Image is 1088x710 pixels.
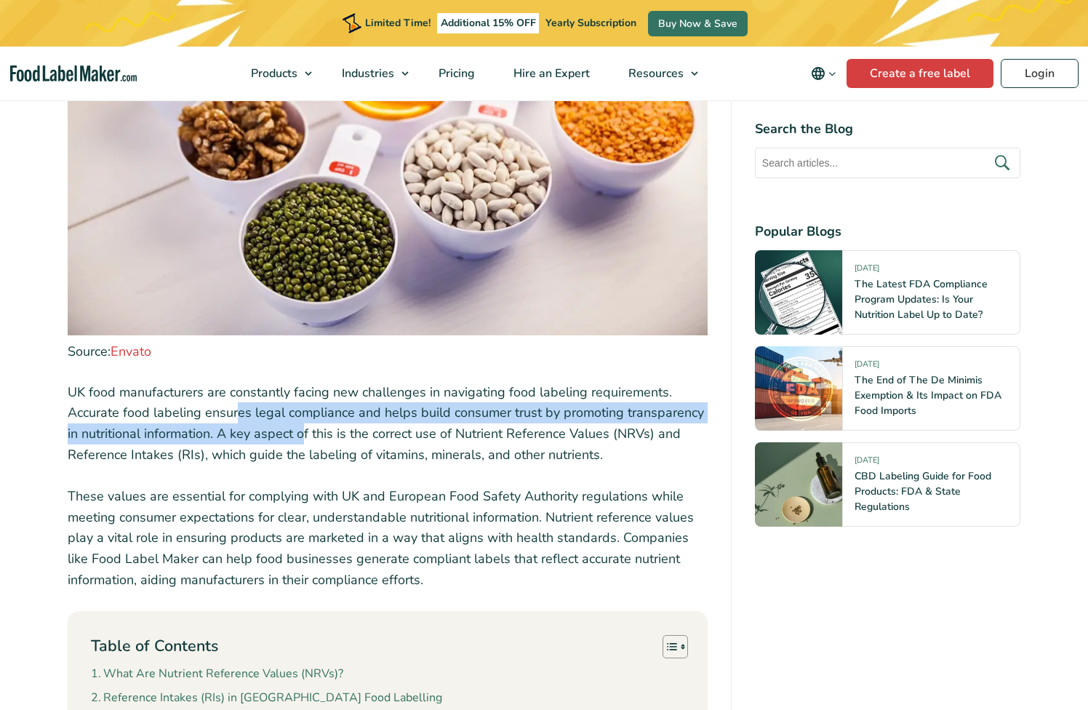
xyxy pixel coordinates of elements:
span: Limited Time! [365,16,431,30]
figcaption: Source: [68,342,708,362]
span: Additional 15% OFF [437,13,540,33]
a: Toggle Table of Content [652,634,684,659]
input: Search articles... [755,148,1020,178]
span: Products [247,65,299,81]
span: [DATE] [855,359,879,375]
a: Pricing [420,47,491,100]
span: [DATE] [855,263,879,279]
a: Create a free label [847,59,993,88]
a: Login [1001,59,1079,88]
button: Change language [801,59,847,88]
span: Hire an Expert [509,65,591,81]
a: Industries [323,47,416,100]
h4: Search the Blog [755,119,1020,139]
a: The End of The De Minimis Exemption & Its Impact on FDA Food Imports [855,373,1001,418]
a: Hire an Expert [495,47,606,100]
span: Yearly Subscription [545,16,636,30]
span: Industries [337,65,396,81]
a: Envato [111,343,151,360]
a: What Are Nutrient Reference Values (NRVs)? [91,665,343,684]
a: Resources [609,47,705,100]
span: Pricing [434,65,476,81]
a: The Latest FDA Compliance Program Updates: Is Your Nutrition Label Up to Date? [855,277,988,322]
a: Buy Now & Save [648,11,748,36]
a: Reference Intakes (RIs) in [GEOGRAPHIC_DATA] Food Labelling [91,689,442,708]
a: Products [232,47,319,100]
a: Food Label Maker homepage [10,65,137,82]
span: Resources [624,65,685,81]
p: UK food manufacturers are constantly facing new challenges in navigating food labeling requiremen... [68,382,708,466]
h4: Popular Blogs [755,222,1020,242]
a: CBD Labeling Guide for Food Products: FDA & State Regulations [855,469,991,514]
p: Table of Contents [91,635,218,658]
p: These values are essential for complying with UK and European Food Safety Authority regulations w... [68,486,708,591]
span: [DATE] [855,455,879,471]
